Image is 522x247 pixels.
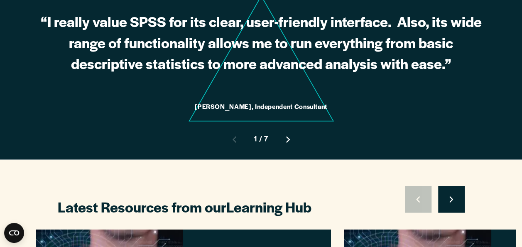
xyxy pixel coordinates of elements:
[438,186,465,213] button: Move to next slide
[449,196,453,203] svg: Right pointing chevron
[226,197,311,217] strong: Learning Hub
[286,136,290,143] svg: Right pointing chevron
[4,223,24,243] button: Open CMP widget
[274,126,301,153] button: Move to next slide
[254,134,257,146] span: 1
[259,134,262,146] span: /
[58,198,348,216] h2: Latest Resources from our
[195,102,327,111] cite: [PERSON_NAME], Independent Consultant
[33,11,490,74] p: “I really value SPSS for its clear, user-friendly interface. Also, its wide range of functionalit...
[264,134,268,146] span: 7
